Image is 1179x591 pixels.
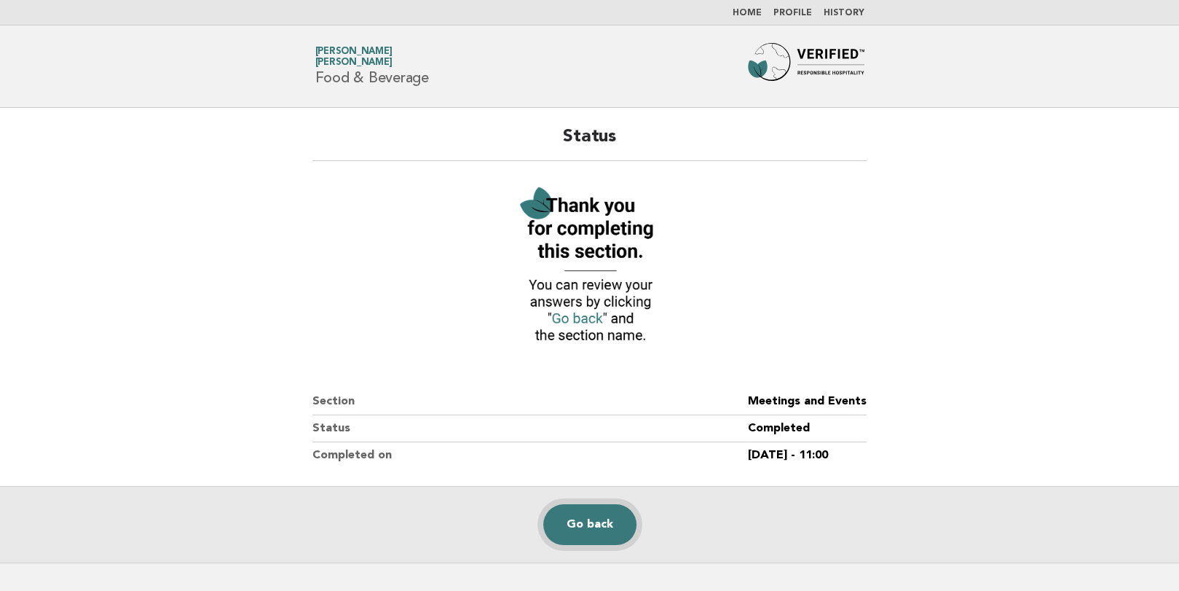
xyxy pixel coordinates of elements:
dd: Meetings and Events [748,388,867,415]
a: Go back [543,504,636,545]
dt: Completed on [312,442,749,469]
img: Verified [509,179,669,353]
a: History [824,9,864,17]
a: Profile [773,9,812,17]
img: Forbes Travel Guide [748,43,864,90]
span: [PERSON_NAME] [315,58,393,68]
a: [PERSON_NAME][PERSON_NAME] [315,47,393,67]
dt: Status [312,415,749,442]
h2: Status [312,125,867,161]
dd: Completed [748,415,867,442]
h1: Food & Beverage [315,47,429,85]
dt: Section [312,388,749,415]
dd: [DATE] - 11:00 [748,442,867,469]
a: Home [733,9,762,17]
